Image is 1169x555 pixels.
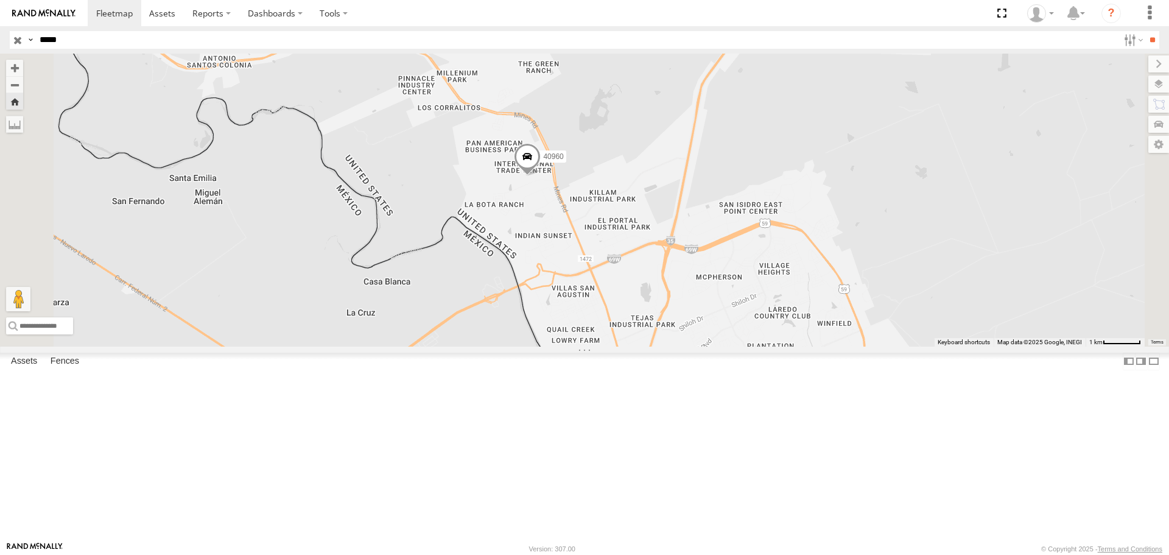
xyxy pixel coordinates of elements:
a: Terms (opens in new tab) [1151,339,1164,344]
button: Zoom Home [6,93,23,110]
span: Map data ©2025 Google, INEGI [997,339,1082,345]
label: Dock Summary Table to the Right [1135,353,1147,370]
button: Zoom out [6,76,23,93]
label: Search Filter Options [1119,31,1145,49]
button: Zoom in [6,60,23,76]
button: Keyboard shortcuts [938,338,990,347]
a: Visit our Website [7,543,63,555]
label: Map Settings [1148,136,1169,153]
i: ? [1101,4,1121,23]
div: Carlos Ortiz [1023,4,1058,23]
label: Dock Summary Table to the Left [1123,353,1135,370]
span: 40960 [543,153,563,161]
label: Assets [5,353,43,370]
label: Search Query [26,31,35,49]
button: Drag Pegman onto the map to open Street View [6,287,30,311]
div: © Copyright 2025 - [1041,545,1162,553]
label: Fences [44,353,85,370]
div: Version: 307.00 [529,545,575,553]
label: Measure [6,116,23,133]
label: Hide Summary Table [1148,353,1160,370]
span: 1 km [1089,339,1103,345]
button: Map Scale: 1 km per 59 pixels [1086,338,1145,347]
img: rand-logo.svg [12,9,75,18]
a: Terms and Conditions [1098,545,1162,553]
